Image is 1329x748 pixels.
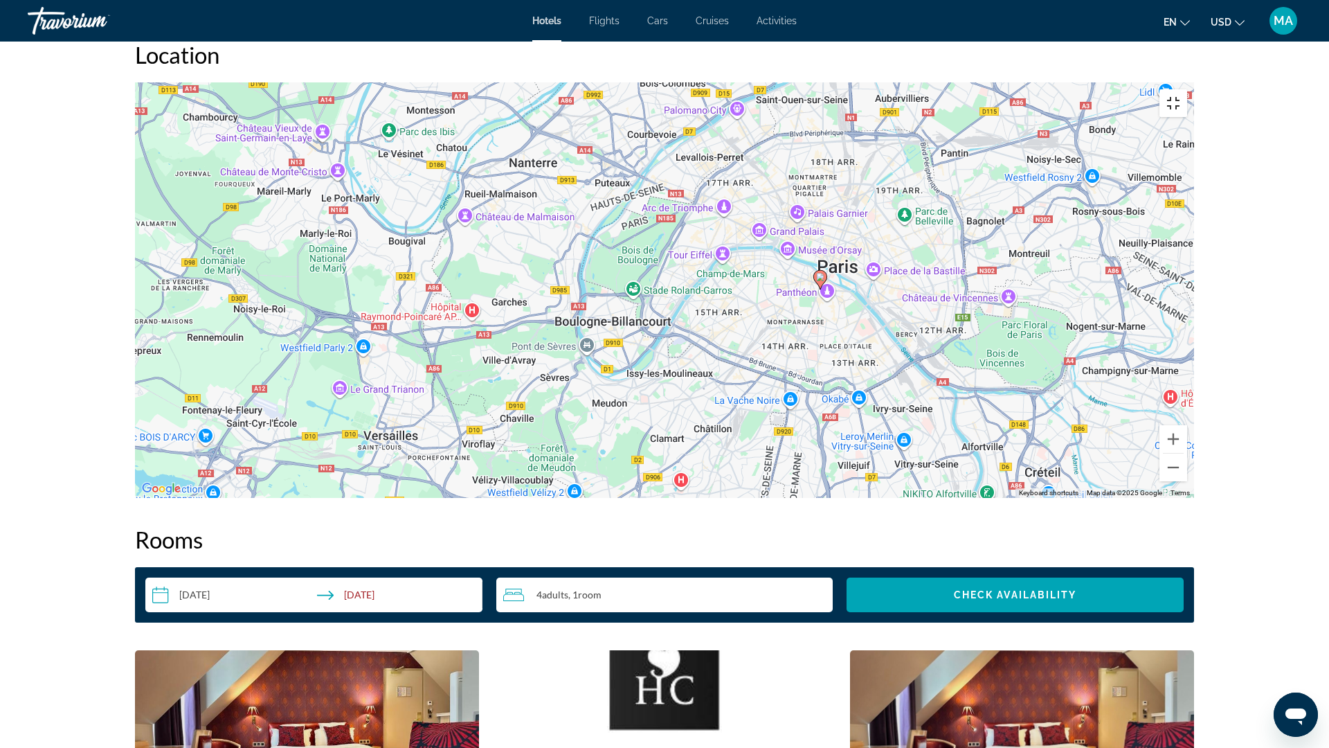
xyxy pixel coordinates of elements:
[496,578,833,612] button: Travelers: 4 adults, 0 children
[1274,14,1293,28] span: MA
[757,15,797,26] a: Activities
[647,15,668,26] a: Cars
[1274,693,1318,737] iframe: Button to launch messaging window
[568,589,602,600] span: , 1
[1164,12,1190,32] button: Change language
[532,15,561,26] a: Hotels
[1170,489,1190,497] a: Terms (opens in new tab)
[696,15,729,26] a: Cruises
[1019,488,1078,498] button: Keyboard shortcuts
[138,480,184,498] a: Open this area in Google Maps (opens a new window)
[135,526,1194,553] h2: Rooms
[589,15,620,26] a: Flights
[1159,425,1187,453] button: Zoom in
[28,3,166,39] a: Travorium
[1159,454,1187,481] button: Zoom out
[536,589,568,600] span: 4
[1159,89,1187,117] button: Toggle fullscreen view
[145,578,1184,612] div: Search widget
[1211,17,1231,28] span: USD
[1164,17,1177,28] span: en
[1087,489,1162,497] span: Map data ©2025 Google
[135,41,1194,69] h2: Location
[138,480,184,498] img: Google
[1265,6,1301,35] button: User Menu
[145,578,482,612] button: Check-in date: Oct 20, 2025 Check-out date: Oct 21, 2025
[1211,12,1245,32] button: Change currency
[847,578,1184,612] button: Check Availability
[578,589,602,600] span: Room
[954,589,1077,600] span: Check Availability
[542,589,568,600] span: Adults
